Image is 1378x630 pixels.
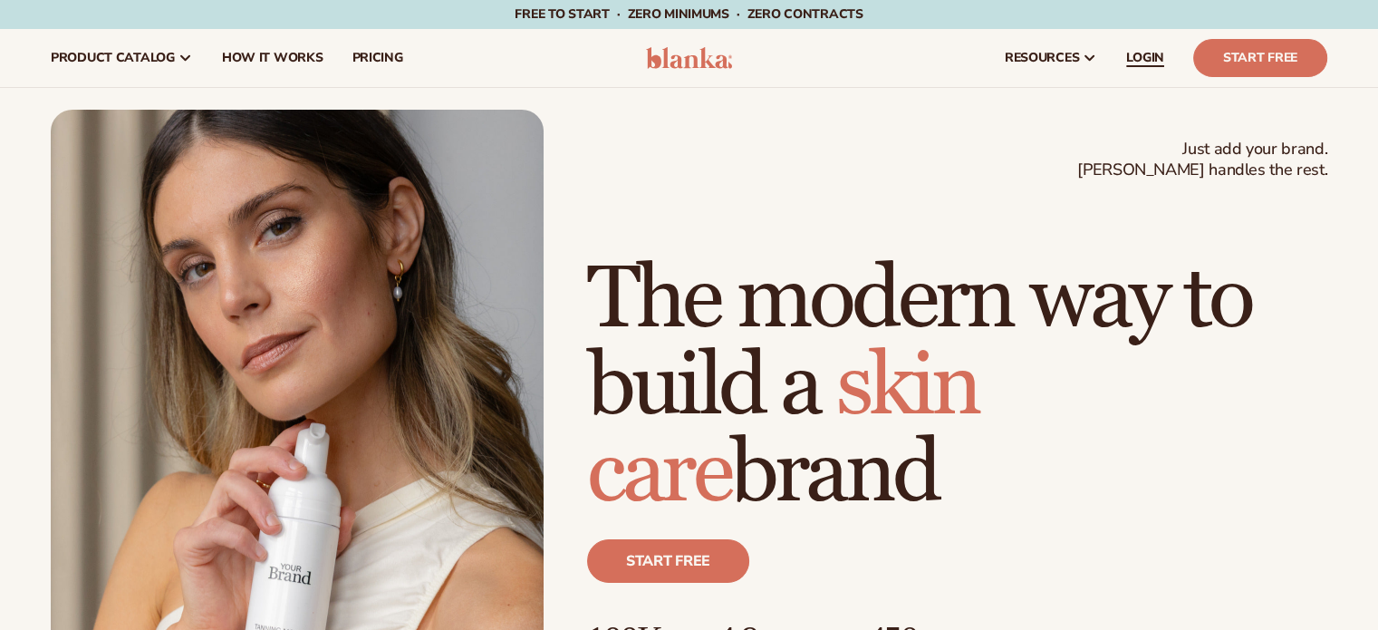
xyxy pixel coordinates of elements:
a: LOGIN [1112,29,1179,87]
a: pricing [337,29,417,87]
span: resources [1005,51,1079,65]
a: product catalog [36,29,207,87]
a: resources [990,29,1112,87]
a: Start Free [1193,39,1327,77]
span: Just add your brand. [PERSON_NAME] handles the rest. [1077,139,1327,181]
a: Start free [587,539,749,583]
span: How It Works [222,51,323,65]
h1: The modern way to build a brand [587,257,1327,518]
span: product catalog [51,51,175,65]
span: skin care [587,334,978,527]
span: Free to start · ZERO minimums · ZERO contracts [515,5,862,23]
span: pricing [352,51,402,65]
a: How It Works [207,29,338,87]
span: LOGIN [1126,51,1164,65]
img: logo [646,47,732,69]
